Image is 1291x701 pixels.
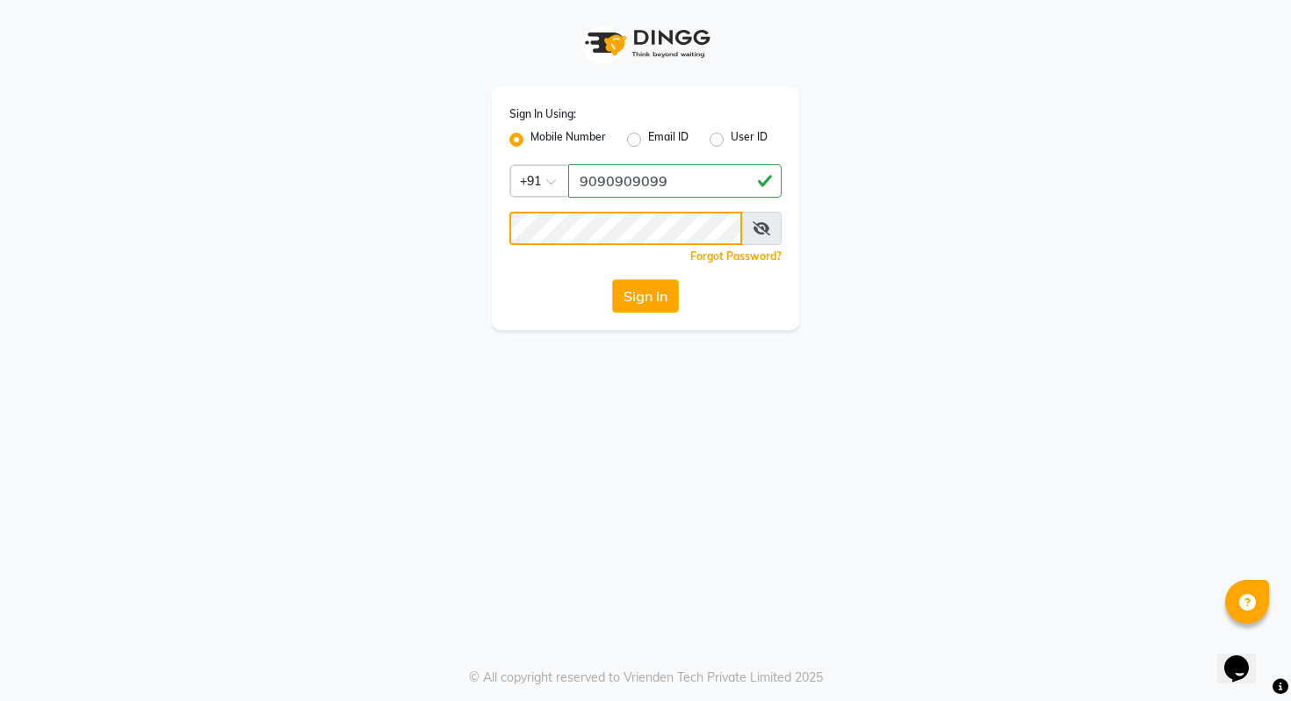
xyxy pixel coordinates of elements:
input: Username [509,212,742,245]
iframe: chat widget [1217,631,1273,683]
label: Sign In Using: [509,106,576,122]
label: User ID [731,129,768,150]
label: Mobile Number [530,129,606,150]
button: Sign In [612,279,679,313]
img: logo1.svg [575,18,716,69]
label: Email ID [648,129,689,150]
input: Username [568,164,782,198]
a: Forgot Password? [690,249,782,263]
